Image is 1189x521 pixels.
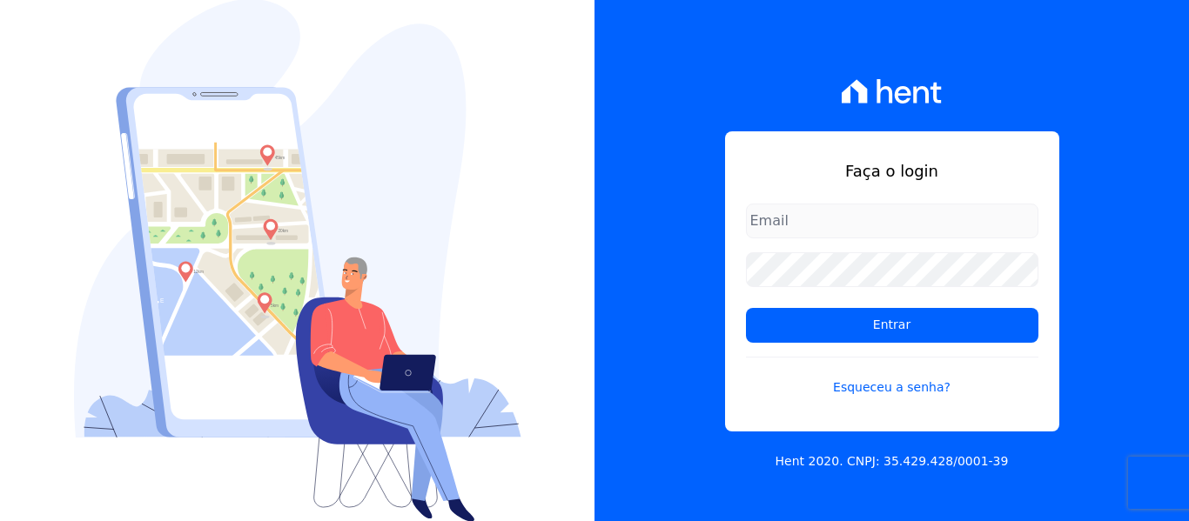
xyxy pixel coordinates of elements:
input: Email [746,204,1038,238]
h1: Faça o login [746,159,1038,183]
input: Entrar [746,308,1038,343]
a: Esqueceu a senha? [746,357,1038,397]
p: Hent 2020. CNPJ: 35.429.428/0001-39 [776,452,1009,471]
